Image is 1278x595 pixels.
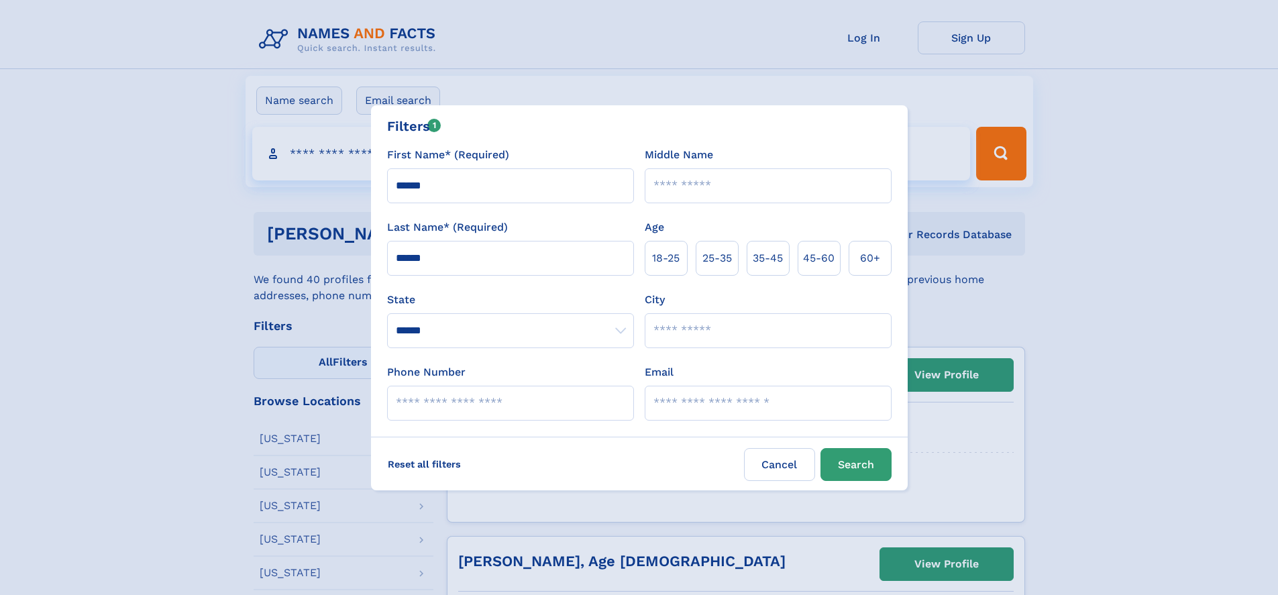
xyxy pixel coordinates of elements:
span: 18‑25 [652,250,680,266]
label: Cancel [744,448,815,481]
div: Filters [387,116,441,136]
label: Middle Name [645,147,713,163]
label: Phone Number [387,364,466,380]
label: Reset all filters [379,448,470,480]
span: 60+ [860,250,880,266]
label: State [387,292,634,308]
label: First Name* (Required) [387,147,509,163]
span: 25‑35 [702,250,732,266]
span: 45‑60 [803,250,835,266]
span: 35‑45 [753,250,783,266]
button: Search [820,448,892,481]
label: Email [645,364,674,380]
label: Last Name* (Required) [387,219,508,235]
label: City [645,292,665,308]
label: Age [645,219,664,235]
